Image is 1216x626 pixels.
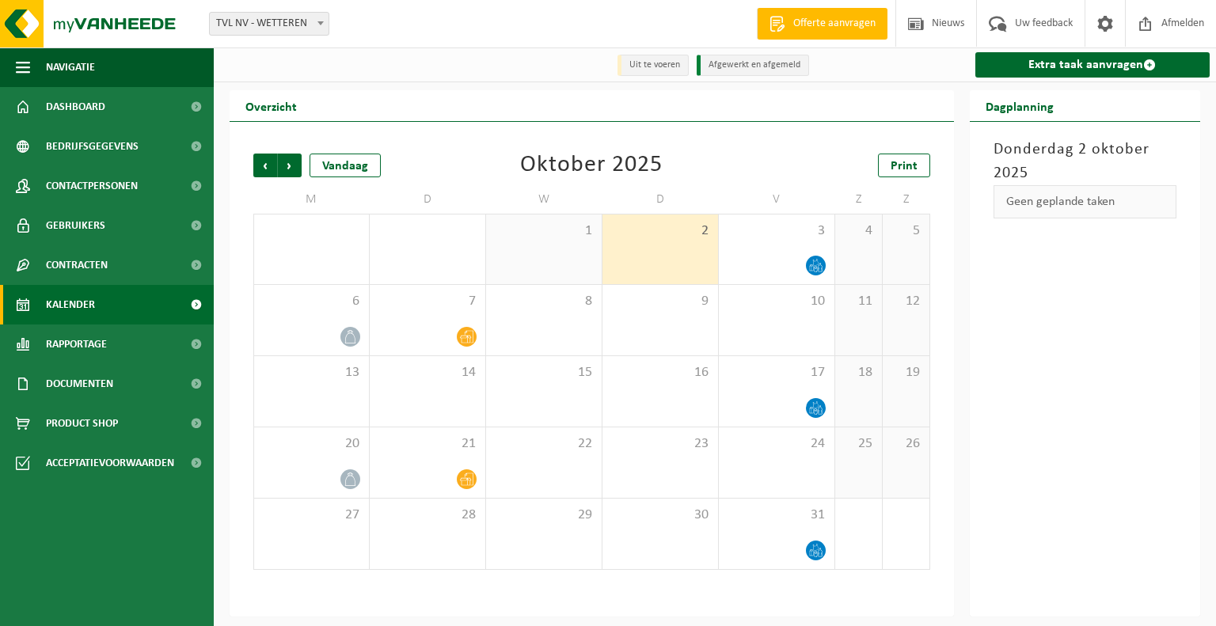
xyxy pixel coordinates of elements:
span: 25 [843,435,874,453]
span: 10 [727,293,826,310]
li: Uit te voeren [617,55,689,76]
td: D [370,185,486,214]
span: Gebruikers [46,206,105,245]
iframe: chat widget [8,591,264,626]
a: Offerte aanvragen [757,8,887,40]
td: W [486,185,602,214]
span: 24 [727,435,826,453]
span: 12 [891,293,921,310]
span: Product Shop [46,404,118,443]
span: 23 [610,435,710,453]
span: 22 [494,435,594,453]
a: Print [878,154,930,177]
span: 8 [494,293,594,310]
h2: Overzicht [230,90,313,121]
span: 11 [843,293,874,310]
span: 1 [494,222,594,240]
span: 4 [843,222,874,240]
span: 19 [891,364,921,381]
span: Vorige [253,154,277,177]
div: Oktober 2025 [520,154,663,177]
td: V [719,185,835,214]
h3: Donderdag 2 oktober 2025 [994,138,1177,185]
span: 14 [378,364,477,381]
span: 9 [610,293,710,310]
span: 15 [494,364,594,381]
span: 7 [378,293,477,310]
span: 2 [610,222,710,240]
span: Print [891,160,918,173]
td: Z [835,185,883,214]
span: 27 [262,506,361,524]
td: D [602,185,719,214]
div: Geen geplande taken [994,185,1177,218]
a: Extra taak aanvragen [975,52,1210,78]
span: Rapportage [46,324,107,364]
span: 29 [494,506,594,524]
span: Contactpersonen [46,166,138,206]
div: Vandaag [310,154,381,177]
span: Dashboard [46,87,105,127]
span: 26 [891,435,921,453]
span: Volgende [278,154,302,177]
span: 20 [262,435,361,453]
li: Afgewerkt en afgemeld [697,55,809,76]
span: 13 [262,364,361,381]
span: Navigatie [46,47,95,87]
span: TVL NV - WETTEREN [209,12,329,36]
span: Bedrijfsgegevens [46,127,139,166]
span: 30 [610,506,710,524]
span: TVL NV - WETTEREN [210,13,329,35]
td: Z [883,185,930,214]
span: 5 [891,222,921,240]
span: 18 [843,364,874,381]
span: 6 [262,293,361,310]
span: 31 [727,506,826,524]
span: Acceptatievoorwaarden [46,443,174,483]
span: Documenten [46,364,113,404]
span: Kalender [46,285,95,324]
span: 17 [727,364,826,381]
td: M [253,185,370,214]
span: 21 [378,435,477,453]
h2: Dagplanning [970,90,1070,121]
span: Offerte aanvragen [789,16,880,32]
span: 16 [610,364,710,381]
span: 3 [727,222,826,240]
span: 28 [378,506,477,524]
span: Contracten [46,245,108,285]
